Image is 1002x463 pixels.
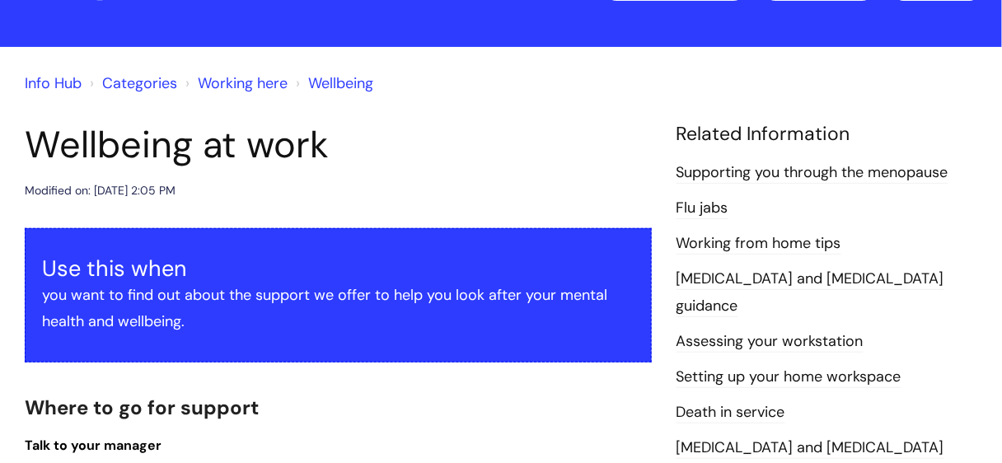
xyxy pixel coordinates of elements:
[292,70,373,96] li: Wellbeing
[25,395,259,420] span: Where to go for support
[677,269,944,316] a: [MEDICAL_DATA] and [MEDICAL_DATA] guidance
[677,123,977,146] h4: Related Information
[308,73,373,93] a: Wellbeing
[677,402,785,423] a: Death in service
[25,73,82,93] a: Info Hub
[677,198,728,219] a: Flu jabs
[86,70,177,96] li: Solution home
[677,162,948,184] a: Supporting you through the menopause
[181,70,288,96] li: Working here
[25,180,176,201] div: Modified on: [DATE] 2:05 PM
[677,331,864,353] a: Assessing your workstation
[25,437,162,454] span: Talk to your manager
[25,123,652,167] h1: Wellbeing at work
[677,233,841,255] a: Working from home tips
[677,367,901,388] a: Setting up your home workspace
[198,73,288,93] a: Working here
[42,282,634,335] p: you want to find out about the support we offer to help you look after your mental health and wel...
[42,255,634,282] h3: Use this when
[102,73,177,93] a: Categories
